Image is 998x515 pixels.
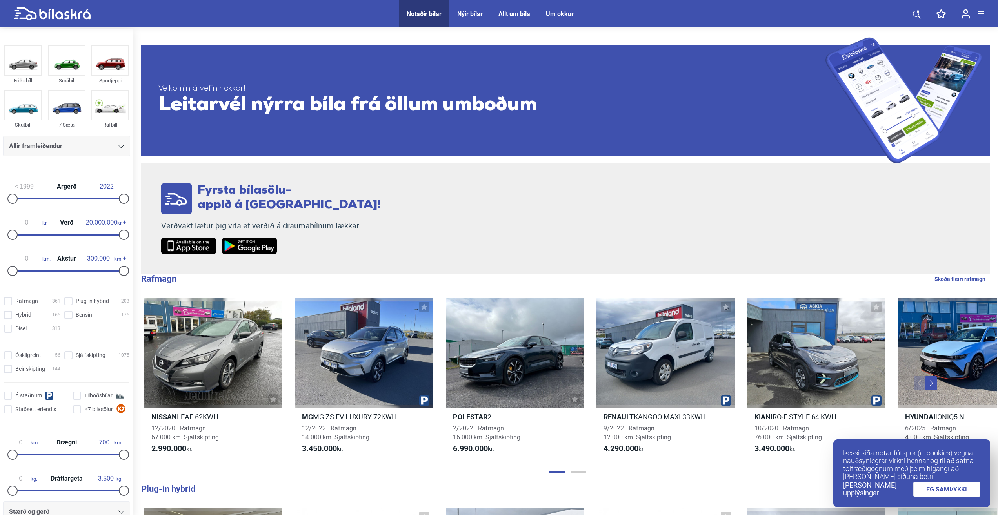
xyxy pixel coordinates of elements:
[453,424,520,441] span: 2/2022 · Rafmagn 16.000 km. Sjálfskipting
[55,183,78,190] span: Árgerð
[302,444,337,453] b: 3.450.000
[934,274,985,284] a: Skoða fleiri rafmagn
[151,444,193,453] span: kr.
[151,444,186,453] b: 2.990.000
[15,325,27,333] span: Dísel
[48,120,85,129] div: 7 Sæta
[141,484,195,494] b: Plug-in hybrid
[754,444,789,453] b: 3.490.000
[457,10,483,18] a: Nýir bílar
[151,424,219,441] span: 12/2020 · Rafmagn 67.000 km. Sjálfskipting
[295,412,433,421] h2: MG ZS EV LUXURY 72KWH
[905,424,969,441] span: 6/2025 · Rafmagn 4.000 km. Sjálfskipting
[121,297,129,305] span: 203
[604,413,634,421] b: Renault
[118,351,129,359] span: 1075
[549,471,565,473] button: Page 1
[158,84,825,94] span: Velkomin á vefinn okkar!
[596,412,734,421] h2: KANGOO MAXI 33KWH
[9,141,62,152] span: Allir framleiðendur
[76,311,92,319] span: Bensín
[55,256,78,262] span: Akstur
[604,424,671,441] span: 9/2022 · Rafmagn 12.000 km. Sjálfskipting
[151,413,177,421] b: Nissan
[407,10,442,18] a: Notaðir bílar
[15,405,56,413] span: Staðsett erlendis
[15,311,31,319] span: Hybrid
[15,297,38,305] span: Rafmagn
[11,219,47,226] span: kr.
[843,481,913,497] a: [PERSON_NAME] upplýsingar
[843,449,980,481] p: Þessi síða notar fótspor (e. cookies) vegna nauðsynlegrar virkni hennar og til að safna tölfræðig...
[91,120,129,129] div: Rafbíll
[453,413,487,421] b: Polestar
[11,255,51,262] span: km.
[84,405,113,413] span: K7 bílasölur
[962,9,970,19] img: user-login.svg
[446,412,584,421] h2: 2
[83,255,122,262] span: km.
[84,392,113,400] span: Tilboðsbílar
[49,475,85,482] span: Dráttargeta
[121,311,129,319] span: 175
[913,482,981,497] a: ÉG SAMÞYKKI
[754,444,796,453] span: kr.
[48,76,85,85] div: Smábíl
[141,274,176,284] b: Rafmagn
[453,444,494,453] span: kr.
[141,37,990,163] a: Velkomin á vefinn okkar!Leitarvél nýrra bíla frá öllum umboðum
[52,311,60,319] span: 165
[96,475,122,482] span: kg.
[76,351,105,359] span: Sjálfskipting
[914,376,926,390] button: Previous
[11,439,39,446] span: km.
[15,365,45,373] span: Beinskipting
[58,219,75,226] span: Verð
[925,376,937,390] button: Next
[446,298,584,461] a: Polestar22/2022 · Rafmagn16.000 km. Sjálfskipting6.990.000kr.
[604,444,645,453] span: kr.
[11,475,37,482] span: kg.
[91,76,129,85] div: Sportjeppi
[4,120,42,129] div: Skutbíll
[86,219,122,226] span: kr.
[76,297,109,305] span: Plug-in hybrid
[571,471,586,473] button: Page 2
[52,325,60,333] span: 313
[546,10,574,18] a: Um okkur
[747,298,885,461] a: KiaNIRO-E STYLE 64 KWH10/2020 · Rafmagn76.000 km. Sjálfskipting3.490.000kr.
[905,413,935,421] b: Hyundai
[498,10,530,18] a: Allt um bíla
[4,76,42,85] div: Fólksbíll
[161,221,381,231] p: Verðvakt lætur þig vita ef verðið á draumabílnum lækkar.
[295,298,433,461] a: MgMG ZS EV LUXURY 72KWH12/2022 · Rafmagn14.000 km. Sjálfskipting3.450.000kr.
[747,412,885,421] h2: NIRO-E STYLE 64 KWH
[144,298,282,461] a: NissanLEAF 62KWH12/2020 · Rafmagn67.000 km. Sjálfskipting2.990.000kr.
[158,94,825,117] span: Leitarvél nýrra bíla frá öllum umboðum
[754,413,765,421] b: Kia
[596,298,734,461] a: RenaultKANGOO MAXI 33KWH9/2022 · Rafmagn12.000 km. Sjálfskipting4.290.000kr.
[15,351,41,359] span: Óskilgreint
[15,392,42,400] span: Á staðnum
[302,444,343,453] span: kr.
[453,444,488,453] b: 6.990.000
[302,413,313,421] b: Mg
[52,365,60,373] span: 144
[55,351,60,359] span: 56
[198,185,381,211] span: Fyrsta bílasölu- appið á [GEOGRAPHIC_DATA]!
[144,412,282,421] h2: LEAF 62KWH
[604,444,638,453] b: 4.290.000
[95,439,122,446] span: km.
[52,297,60,305] span: 361
[754,424,822,441] span: 10/2020 · Rafmagn 76.000 km. Sjálfskipting
[302,424,369,441] span: 12/2022 · Rafmagn 14.000 km. Sjálfskipting
[55,439,79,446] span: Drægni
